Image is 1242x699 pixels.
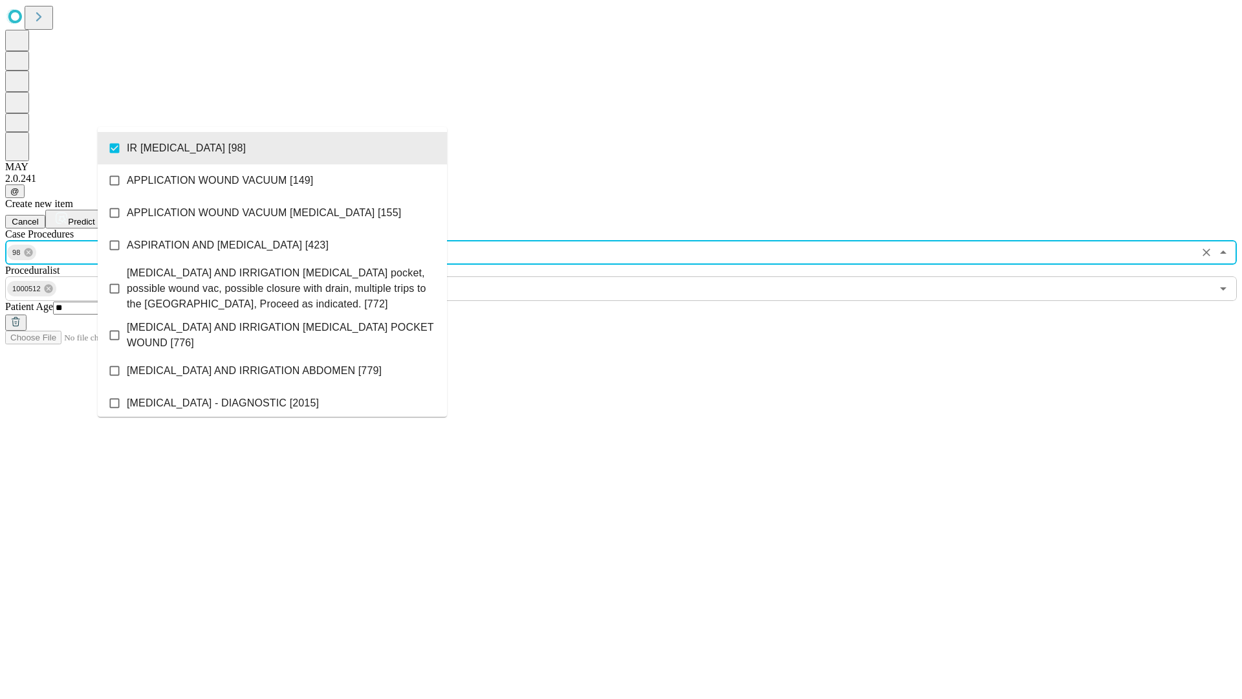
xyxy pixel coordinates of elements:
[1214,243,1232,261] button: Close
[127,320,437,351] span: [MEDICAL_DATA] AND IRRIGATION [MEDICAL_DATA] POCKET WOUND [776]
[5,301,53,312] span: Patient Age
[127,173,313,188] span: APPLICATION WOUND VACUUM [149]
[127,363,382,379] span: [MEDICAL_DATA] AND IRRIGATION ABDOMEN [779]
[127,238,329,253] span: ASPIRATION AND [MEDICAL_DATA] [423]
[5,184,25,198] button: @
[45,210,105,228] button: Predict
[1214,280,1232,298] button: Open
[7,245,36,260] div: 98
[5,161,1237,173] div: MAY
[7,281,56,296] div: 1000512
[5,215,45,228] button: Cancel
[5,228,74,239] span: Scheduled Procedure
[127,140,246,156] span: IR [MEDICAL_DATA] [98]
[68,217,94,227] span: Predict
[10,186,19,196] span: @
[127,395,319,411] span: [MEDICAL_DATA] - DIAGNOSTIC [2015]
[5,198,73,209] span: Create new item
[127,265,437,312] span: [MEDICAL_DATA] AND IRRIGATION [MEDICAL_DATA] pocket, possible wound vac, possible closure with dr...
[1197,243,1215,261] button: Clear
[7,282,46,296] span: 1000512
[5,265,60,276] span: Proceduralist
[5,173,1237,184] div: 2.0.241
[12,217,39,227] span: Cancel
[127,205,401,221] span: APPLICATION WOUND VACUUM [MEDICAL_DATA] [155]
[7,245,26,260] span: 98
